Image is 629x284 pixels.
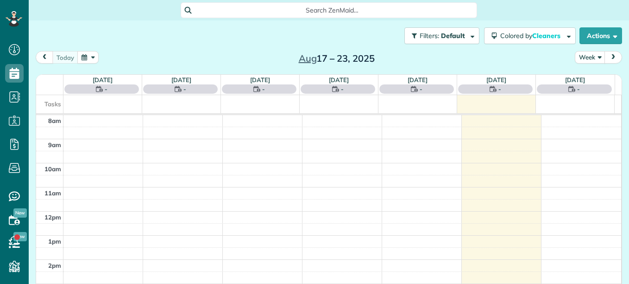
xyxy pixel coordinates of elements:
button: Actions [579,27,622,44]
button: today [52,51,78,64]
span: 12pm [44,213,61,221]
button: next [604,51,622,64]
span: - [341,84,344,94]
a: [DATE] [565,76,585,84]
span: - [262,84,265,94]
a: [DATE] [250,76,270,84]
a: [DATE] [171,76,191,84]
span: 8am [48,117,61,124]
a: [DATE] [486,76,506,84]
span: Filters: [420,32,439,40]
span: - [183,84,186,94]
span: 2pm [48,262,61,269]
button: Filters: Default [404,27,479,44]
a: [DATE] [408,76,428,84]
span: - [420,84,422,94]
span: Default [441,32,465,40]
span: - [498,84,501,94]
span: 10am [44,165,61,173]
button: Colored byCleaners [484,27,576,44]
span: Aug [299,52,317,64]
a: [DATE] [93,76,113,84]
span: 9am [48,141,61,148]
span: 11am [44,189,61,197]
span: Tasks [44,100,61,108]
h2: 17 – 23, 2025 [279,53,395,64]
span: - [577,84,580,94]
a: Filters: Default [400,27,479,44]
a: [DATE] [329,76,349,84]
span: 1pm [48,238,61,245]
button: prev [36,51,53,64]
span: Colored by [500,32,564,40]
span: - [105,84,107,94]
button: Week [575,51,605,64]
span: New [13,208,27,218]
span: Cleaners [532,32,562,40]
